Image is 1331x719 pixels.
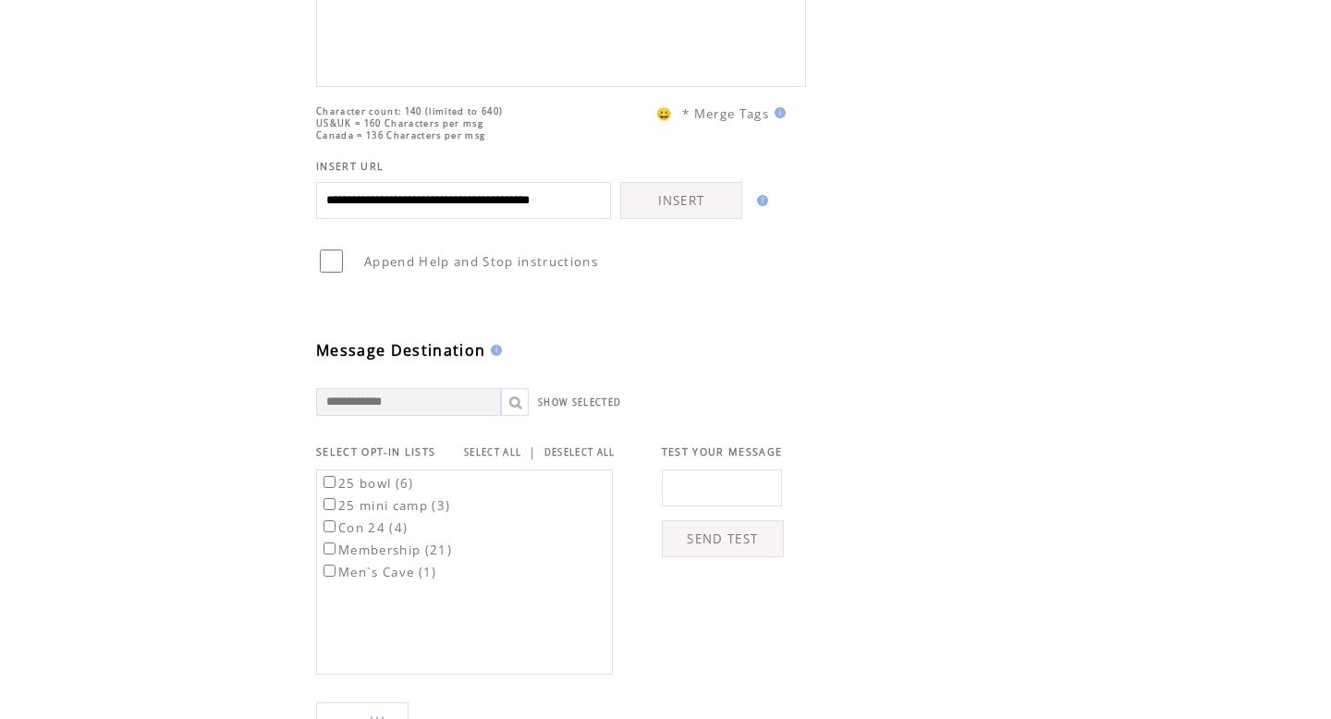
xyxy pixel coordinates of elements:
span: * Merge Tags [682,105,769,122]
label: Membership (21) [320,542,452,558]
span: US&UK = 160 Characters per msg [316,117,483,129]
label: 25 mini camp (3) [320,497,450,514]
img: help.gif [769,107,786,118]
a: SELECT ALL [464,446,521,458]
input: Men`s Cave (1) [324,565,336,577]
span: 😀 [656,105,673,122]
input: 25 mini camp (3) [324,498,336,510]
label: Men`s Cave (1) [320,564,437,580]
span: SELECT OPT-IN LISTS [316,445,435,458]
a: SHOW SELECTED [538,396,621,408]
span: TEST YOUR MESSAGE [662,445,783,458]
span: Message Destination [316,340,485,360]
span: INSERT URL [316,160,384,173]
input: 25 bowl (6) [324,476,336,488]
span: Character count: 140 (limited to 640) [316,105,503,117]
input: Con 24 (4) [324,520,336,532]
label: Con 24 (4) [320,519,408,536]
span: Append Help and Stop instructions [364,253,598,270]
img: help.gif [751,195,768,206]
input: Membership (21) [324,542,336,554]
a: DESELECT ALL [544,446,616,458]
span: | [529,444,536,460]
label: 25 bowl (6) [320,475,414,492]
a: SEND TEST [662,520,784,557]
img: help.gif [485,345,502,356]
span: Canada = 136 Characters per msg [316,129,485,141]
a: INSERT [620,182,742,219]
